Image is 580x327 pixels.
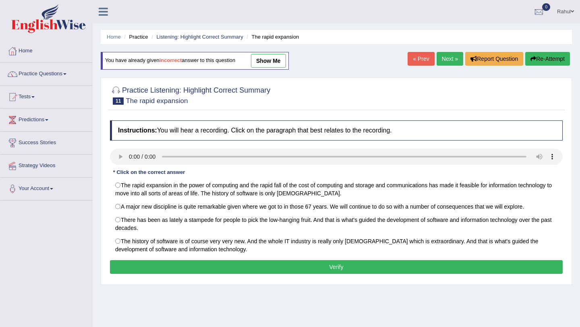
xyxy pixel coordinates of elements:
div: * Click on the correct answer [110,169,188,176]
b: Instructions: [118,127,157,134]
a: Home [107,34,121,40]
a: Next » [437,52,463,66]
a: Listening: Highlight Correct Summary [156,34,243,40]
a: Success Stories [0,132,92,152]
button: Report Question [465,52,523,66]
label: The history of software is of course very very new. And the whole IT industry is really only [DEM... [110,234,563,256]
a: Predictions [0,109,92,129]
a: show me [251,54,286,68]
span: 0 [542,3,550,11]
span: 11 [113,97,124,105]
div: You have already given answer to this question [101,52,289,70]
label: There has been as lately a stampede for people to pick the low-hanging fruit. And that is what's ... [110,213,563,235]
a: Practice Questions [0,63,92,83]
small: The rapid expansion [126,97,188,105]
a: Home [0,40,92,60]
h2: Practice Listening: Highlight Correct Summary [110,85,270,105]
a: Your Account [0,178,92,198]
li: The rapid expansion [244,33,299,41]
a: « Prev [408,52,434,66]
a: Tests [0,86,92,106]
button: Re-Attempt [525,52,570,66]
button: Verify [110,260,563,274]
b: incorrect [159,58,182,64]
li: Practice [122,33,148,41]
label: The rapid expansion in the power of computing and the rapid fall of the cost of computing and sto... [110,178,563,200]
label: A major new discipline is quite remarkable given where we got to in those 67 years. We will conti... [110,200,563,213]
h4: You will hear a recording. Click on the paragraph that best relates to the recording. [110,120,563,141]
a: Strategy Videos [0,155,92,175]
